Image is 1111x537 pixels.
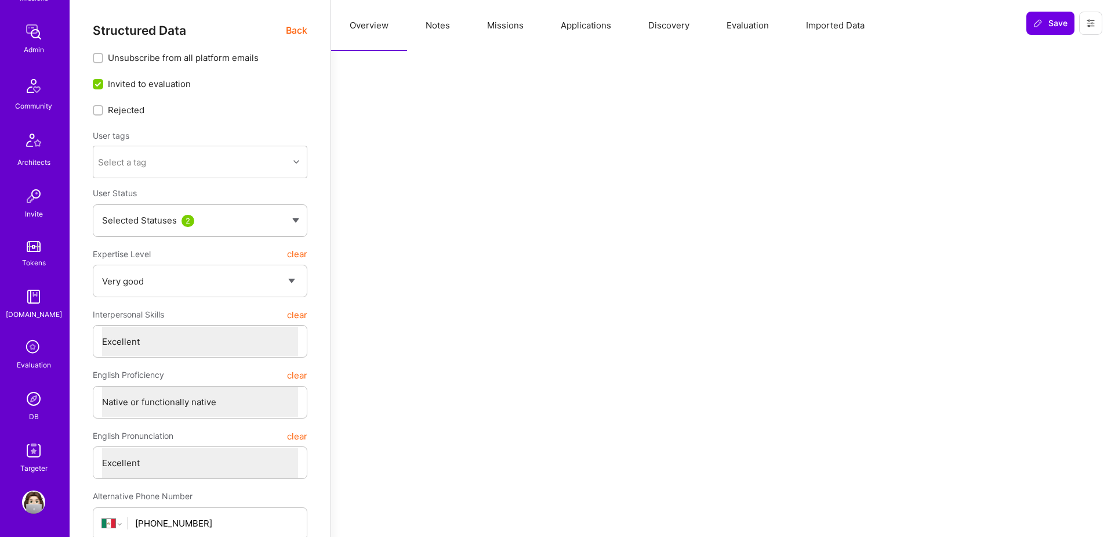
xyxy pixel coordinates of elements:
div: Targeter [20,462,48,474]
div: Invite [25,208,43,220]
div: [DOMAIN_NAME] [6,308,62,320]
span: Rejected [108,104,144,116]
div: Community [15,100,52,112]
img: tokens [27,241,41,252]
label: User tags [93,130,129,141]
img: Skill Targeter [22,439,45,462]
button: Save [1026,12,1074,35]
button: clear [287,365,307,385]
div: Admin [24,44,44,56]
div: DB [29,410,39,423]
span: Invited to evaluation [108,78,191,90]
span: Unsubscribe from all platform emails [108,52,259,64]
a: User Avatar [19,491,48,514]
span: Selected Statuses [102,215,177,226]
span: English Proficiency [93,365,164,385]
span: Back [286,23,307,38]
span: Alternative Phone Number [93,491,193,501]
div: Architects [17,156,50,168]
i: icon Chevron [293,159,299,165]
img: caret [292,218,299,223]
span: User Status [93,188,137,198]
img: Community [20,72,48,100]
img: admin teamwork [22,20,45,44]
button: clear [287,304,307,325]
img: guide book [22,285,45,308]
span: English Pronunciation [93,426,173,446]
img: Admin Search [22,387,45,410]
span: Structured Data [93,23,186,38]
button: clear [287,426,307,446]
span: Interpersonal Skills [93,304,164,325]
img: User Avatar [22,491,45,514]
div: Select a tag [98,156,146,168]
i: icon SelectionTeam [23,337,45,359]
span: Expertise Level [93,244,151,265]
div: 2 [181,215,194,227]
span: Save [1033,17,1068,29]
img: Invite [22,185,45,208]
div: Evaluation [17,359,51,371]
button: clear [287,244,307,265]
img: Architects [20,128,48,156]
div: Tokens [22,257,46,269]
